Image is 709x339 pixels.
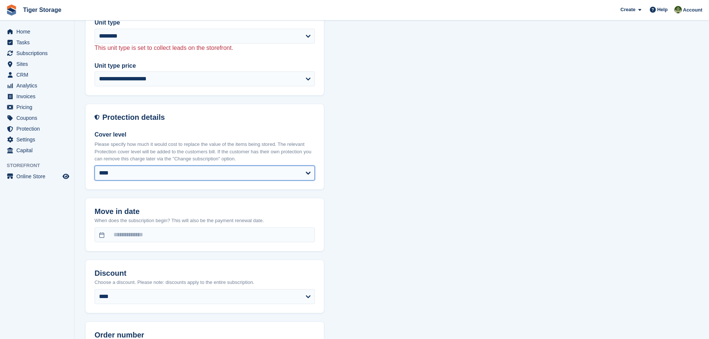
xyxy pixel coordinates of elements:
a: menu [4,91,70,102]
a: menu [4,70,70,80]
h2: Move in date [95,207,315,216]
a: Tiger Storage [20,4,64,16]
a: menu [4,102,70,112]
span: Coupons [16,113,61,123]
a: menu [4,145,70,156]
span: Home [16,26,61,37]
img: insurance-details-icon-731ffda60807649b61249b889ba3c5e2b5c27d34e2e1fb37a309f0fde93ff34a.svg [95,113,99,122]
span: Storefront [7,162,74,169]
label: Unit type [95,18,315,27]
a: menu [4,113,70,123]
span: Sites [16,59,61,69]
span: Invoices [16,91,61,102]
span: Pricing [16,102,61,112]
h2: Protection details [102,113,315,122]
label: Unit type price [95,61,315,70]
span: Tasks [16,37,61,48]
a: menu [4,80,70,91]
a: menu [4,171,70,182]
h2: Discount [95,269,315,278]
a: Preview store [61,172,70,181]
a: menu [4,134,70,145]
a: menu [4,26,70,37]
span: Settings [16,134,61,145]
img: stora-icon-8386f47178a22dfd0bd8f6a31ec36ba5ce8667c1dd55bd0f319d3a0aa187defe.svg [6,4,17,16]
p: Please specify how much it would cost to replace the value of the items being stored. The relevan... [95,141,315,163]
span: Protection [16,124,61,134]
span: Subscriptions [16,48,61,58]
span: CRM [16,70,61,80]
a: menu [4,48,70,58]
p: Choose a discount. Please note: discounts apply to the entire subscription. [95,279,315,286]
span: Help [657,6,668,13]
span: Online Store [16,171,61,182]
a: menu [4,124,70,134]
p: When does the subscription begin? This will also be the payment renewal date. [95,217,315,224]
span: Create [620,6,635,13]
a: menu [4,37,70,48]
a: menu [4,59,70,69]
span: Analytics [16,80,61,91]
p: This unit type is set to collect leads on the storefront. [95,44,315,52]
img: Matthew Ellwood [674,6,682,13]
span: Capital [16,145,61,156]
span: Account [683,6,702,14]
label: Cover level [95,130,315,139]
